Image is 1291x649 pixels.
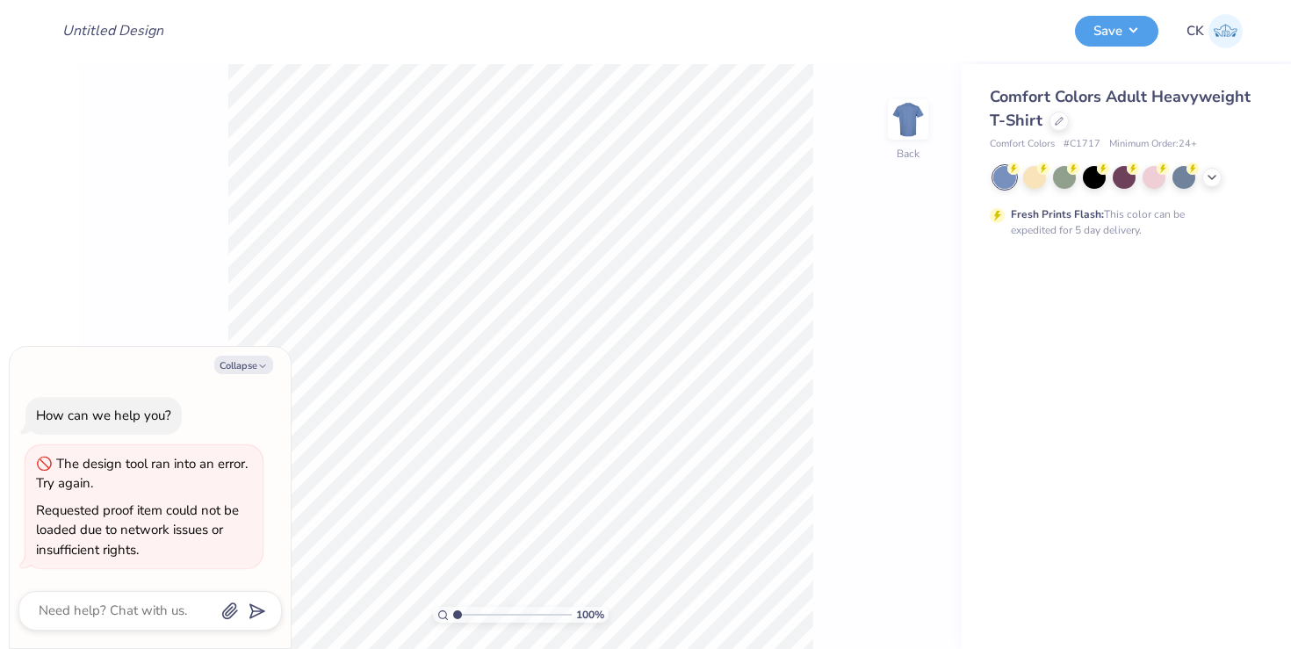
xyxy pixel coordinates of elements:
[1064,137,1100,152] span: # C1717
[1186,14,1243,48] a: CK
[990,86,1251,131] span: Comfort Colors Adult Heavyweight T-Shirt
[897,146,920,162] div: Back
[1011,206,1227,238] div: This color can be expedited for 5 day delivery.
[1109,137,1197,152] span: Minimum Order: 24 +
[48,13,177,48] input: Untitled Design
[36,407,171,424] div: How can we help you?
[36,501,239,559] div: Requested proof item could not be loaded due to network issues or insufficient rights.
[576,607,604,623] span: 100 %
[1186,21,1204,41] span: CK
[1075,16,1158,47] button: Save
[990,137,1055,152] span: Comfort Colors
[1011,207,1104,221] strong: Fresh Prints Flash:
[1208,14,1243,48] img: Chris Kolbas
[891,102,926,137] img: Back
[36,455,248,493] div: The design tool ran into an error. Try again.
[214,356,273,374] button: Collapse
